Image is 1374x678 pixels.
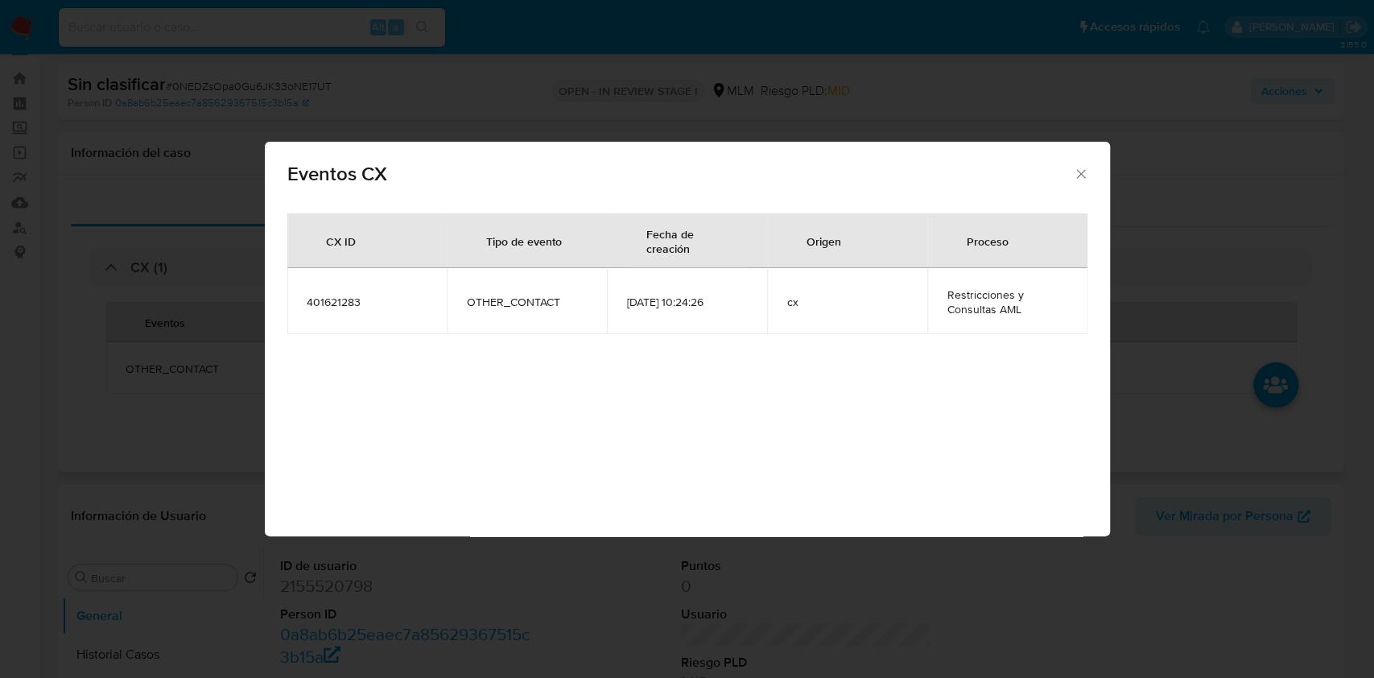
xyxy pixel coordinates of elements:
span: Eventos CX [287,164,1074,184]
div: CX ID [307,221,375,260]
span: 401621283 [307,295,428,309]
div: Proceso [947,221,1027,260]
span: cx [786,295,908,309]
div: Origen [786,221,860,260]
div: Fecha de creación [626,214,748,267]
span: [DATE] 10:24:26 [626,295,748,309]
span: Restricciones y Consultas AML [947,287,1068,316]
span: OTHER_CONTACT [466,295,588,309]
button: Cerrar [1073,166,1087,180]
div: Tipo de evento [466,221,580,260]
